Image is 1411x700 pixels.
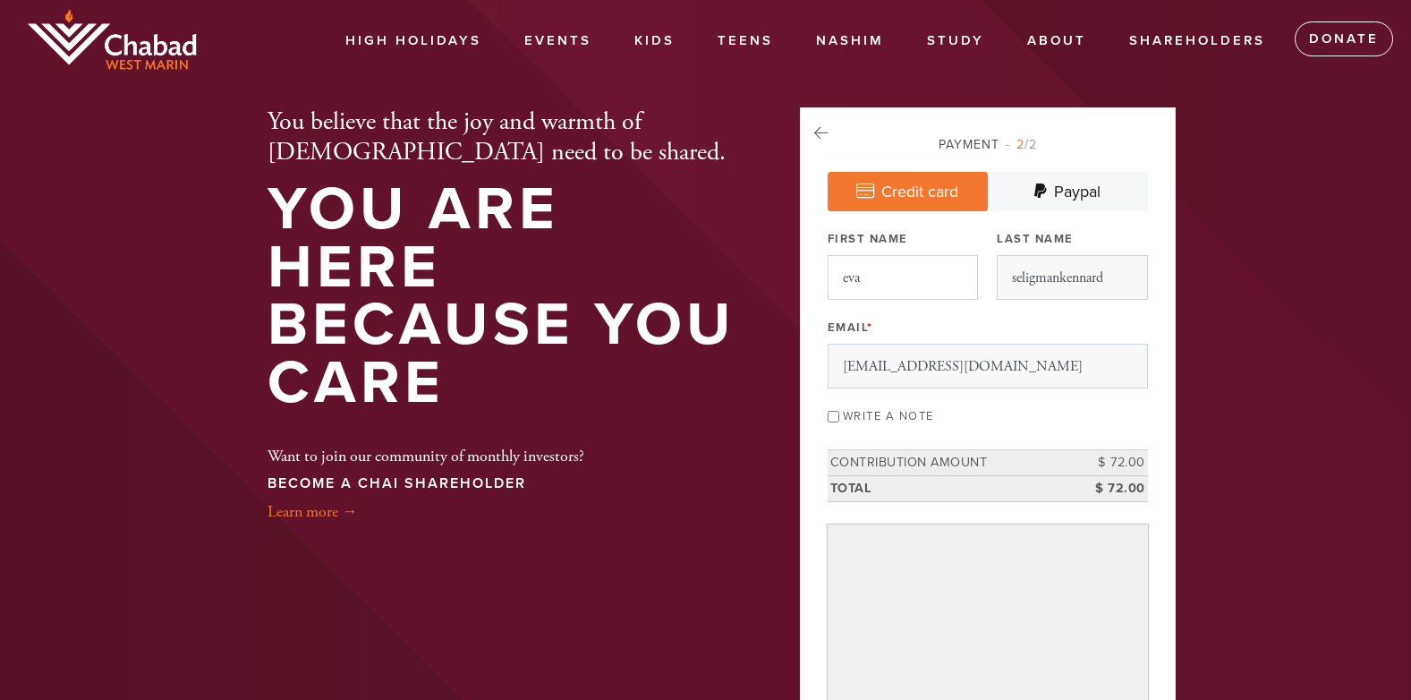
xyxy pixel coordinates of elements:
span: This field is required. [867,320,873,335]
td: Total [828,475,1067,501]
label: First Name [828,231,908,247]
img: chabad-west-marin-logo.png [27,9,197,70]
label: Last Name [997,231,1074,247]
a: Donate [1295,21,1393,57]
td: $ 72.00 [1067,475,1148,501]
span: 2 [1016,137,1024,152]
label: Write a note [843,409,934,423]
h1: You are here because you care [268,181,742,412]
a: Study [914,24,998,58]
td: $ 72.00 [1067,450,1148,476]
a: Kids [621,24,688,58]
h2: You believe that the joy and warmth of [DEMOGRAPHIC_DATA] need to be shared. [268,107,742,167]
label: Email [828,320,873,336]
span: /2 [1006,137,1037,152]
a: Teens [704,24,786,58]
a: About [1014,24,1100,58]
div: Want to join our community of monthly investors? [268,420,584,524]
a: High Holidays [332,24,495,58]
a: Nashim [803,24,897,58]
a: Learn more → [268,501,358,522]
td: Contribution Amount [828,450,1067,476]
a: Credit card [828,172,988,211]
h3: BECOME A CHAI SHAREHOLDER [268,475,584,492]
a: Paypal [988,172,1148,211]
a: Events [511,24,605,58]
div: Payment [828,135,1148,154]
a: Shareholders [1116,24,1279,58]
